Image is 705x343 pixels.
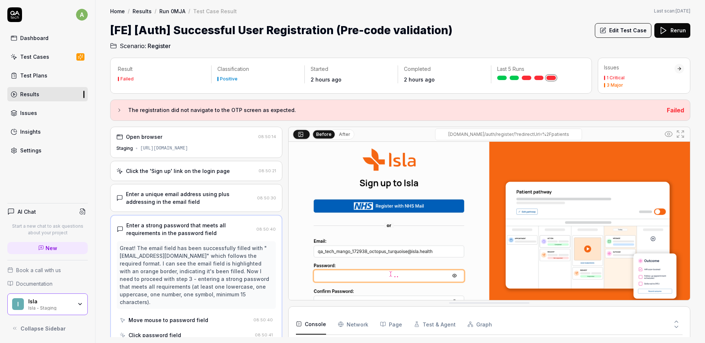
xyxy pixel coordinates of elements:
span: Register [148,41,171,50]
h1: [FE] [Auth] Successful User Registration (Pre-code validation) [110,22,452,39]
div: / [188,7,190,15]
button: Collapse Sidebar [7,321,88,336]
p: Completed [404,65,485,73]
div: / [155,7,156,15]
time: 2 hours ago [311,76,341,83]
p: Start a new chat to ask questions about your project [7,223,88,236]
a: Run 0MJA [159,7,185,15]
div: Enter a strong password that meets all requirements in the password field [126,221,253,237]
div: Move mouse to password field [129,316,208,324]
a: Settings [7,143,88,158]
a: Dashboard [7,31,88,45]
div: Great! The email field has been successfully filled with "[EMAIL_ADDRESS][DOMAIN_NAME]" which fol... [120,244,273,306]
a: Test Plans [7,68,88,83]
div: Results [20,90,39,98]
time: 08:50:21 [258,168,276,173]
button: Page [380,314,402,335]
div: Dashboard [20,34,48,42]
div: Enter a unique email address using plus addressing in the email field [126,190,254,206]
time: 08:50:40 [253,317,273,322]
div: Staging [116,145,133,152]
button: Show all interative elements [663,128,675,140]
div: Test Cases [20,53,49,61]
div: Isla - Staging [28,304,72,310]
button: IIslaIsla - Staging [7,293,88,315]
div: Settings [20,147,41,154]
span: New [46,244,57,252]
button: Rerun [654,23,690,38]
a: Issues [7,106,88,120]
time: 08:50:41 [255,332,273,337]
button: Open in full screen [675,128,686,140]
time: [DATE] [676,8,690,14]
button: Last scan:[DATE] [654,8,690,14]
div: Click the 'Sign up' link on the login page [126,167,230,175]
button: Test & Agent [414,314,456,335]
div: Click password field [129,331,181,339]
span: I [12,298,24,310]
button: a [76,7,88,22]
p: Result [118,65,205,73]
a: Home [110,7,125,15]
span: Scenario: [118,41,146,50]
a: Test Cases [7,50,88,64]
div: Open browser [126,133,162,141]
div: / [128,7,130,15]
a: Results [133,7,152,15]
h4: AI Chat [18,208,36,216]
div: 1 Critical [607,76,625,80]
div: [URL][DOMAIN_NAME] [140,145,188,152]
button: Click password field08:50:41 [117,328,276,342]
div: Positive [220,77,238,81]
a: Results [7,87,88,101]
time: 08:50:40 [256,227,276,232]
div: Test Case Result [193,7,237,15]
div: Insights [20,128,41,136]
span: Last scan: [654,8,690,14]
time: 08:50:30 [257,195,276,201]
div: Test Plans [20,72,47,79]
p: Started [311,65,392,73]
div: Isla [28,298,72,305]
p: Classification [217,65,299,73]
button: Network [338,314,368,335]
button: After [336,130,353,138]
h3: The registration did not navigate to the OTP screen as expected. [128,106,661,115]
span: Documentation [16,280,53,288]
button: Before [313,130,335,138]
a: New [7,242,88,254]
time: 2 hours ago [404,76,435,83]
a: Insights [7,124,88,139]
a: Scenario:Register [110,41,171,50]
button: Graph [467,314,492,335]
div: 3 Major [607,83,623,87]
time: 08:50:14 [258,134,276,139]
p: Last 5 Runs [497,65,578,73]
a: Book a call with us [7,266,88,274]
span: Failed [667,106,684,114]
span: Collapse Sidebar [21,325,66,332]
button: Console [296,314,326,335]
div: Issues [604,64,675,71]
div: Failed [120,77,134,81]
span: Book a call with us [16,266,61,274]
button: Move mouse to password field08:50:40 [117,313,276,327]
button: The registration did not navigate to the OTP screen as expected. [116,106,661,115]
div: Issues [20,109,37,117]
button: Edit Test Case [595,23,651,38]
a: Documentation [7,280,88,288]
span: a [76,9,88,21]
